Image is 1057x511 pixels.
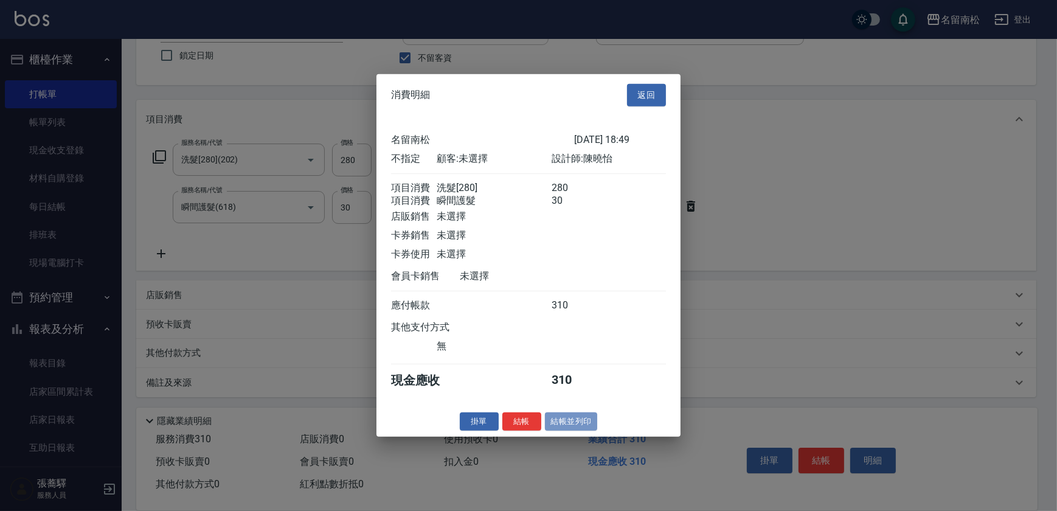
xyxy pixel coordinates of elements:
div: 項目消費 [391,194,437,207]
div: 未選擇 [437,229,551,242]
div: 洗髮[280] [437,181,551,194]
div: 未選擇 [437,248,551,260]
div: 30 [552,194,597,207]
button: 結帳並列印 [545,412,598,431]
button: 結帳 [502,412,541,431]
button: 掛單 [460,412,499,431]
div: 名留南松 [391,133,574,146]
div: 應付帳款 [391,299,437,311]
div: 未選擇 [460,269,574,282]
div: 店販銷售 [391,210,437,223]
div: 卡券銷售 [391,229,437,242]
div: 瞬間護髮 [437,194,551,207]
div: 其他支付方式 [391,321,483,333]
div: 項目消費 [391,181,437,194]
div: 卡券使用 [391,248,437,260]
div: 280 [552,181,597,194]
div: [DATE] 18:49 [574,133,666,146]
div: 現金應收 [391,372,460,388]
div: 設計師: 陳曉怡 [552,152,666,165]
div: 無 [437,339,551,352]
div: 310 [552,372,597,388]
button: 返回 [627,84,666,106]
div: 會員卡銷售 [391,269,460,282]
div: 310 [552,299,597,311]
span: 消費明細 [391,89,430,101]
div: 未選擇 [437,210,551,223]
div: 顧客: 未選擇 [437,152,551,165]
div: 不指定 [391,152,437,165]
